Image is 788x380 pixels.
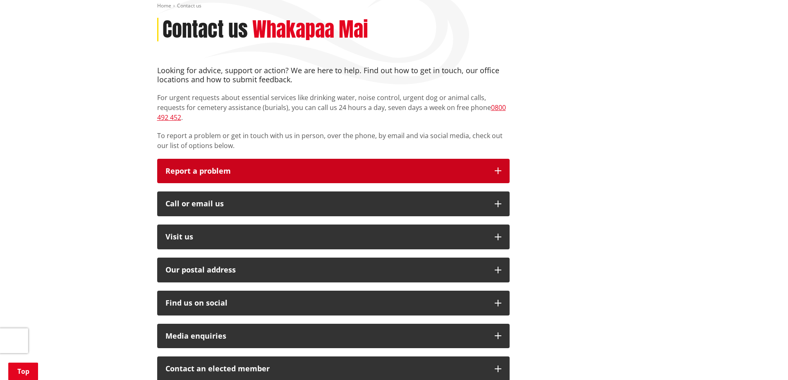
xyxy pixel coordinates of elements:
p: For urgent requests about essential services like drinking water, noise control, urgent dog or an... [157,93,510,122]
p: Contact an elected member [165,365,486,373]
h2: Our postal address [165,266,486,274]
p: Visit us [165,233,486,241]
span: Contact us [177,2,201,9]
h4: Looking for advice, support or action? We are here to help. Find out how to get in touch, our off... [157,66,510,84]
button: Visit us [157,225,510,249]
a: Home [157,2,171,9]
div: Call or email us [165,200,486,208]
div: Find us on social [165,299,486,307]
p: To report a problem or get in touch with us in person, over the phone, by email and via social me... [157,131,510,151]
button: Call or email us [157,191,510,216]
button: Our postal address [157,258,510,282]
h2: Whakapaa Mai [252,18,368,42]
button: Find us on social [157,291,510,315]
button: Report a problem [157,159,510,184]
iframe: Messenger Launcher [750,345,780,375]
p: Report a problem [165,167,486,175]
h1: Contact us [163,18,248,42]
button: Media enquiries [157,324,510,349]
nav: breadcrumb [157,2,631,10]
div: Media enquiries [165,332,486,340]
a: Top [8,363,38,380]
a: 0800 492 452 [157,103,506,122]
